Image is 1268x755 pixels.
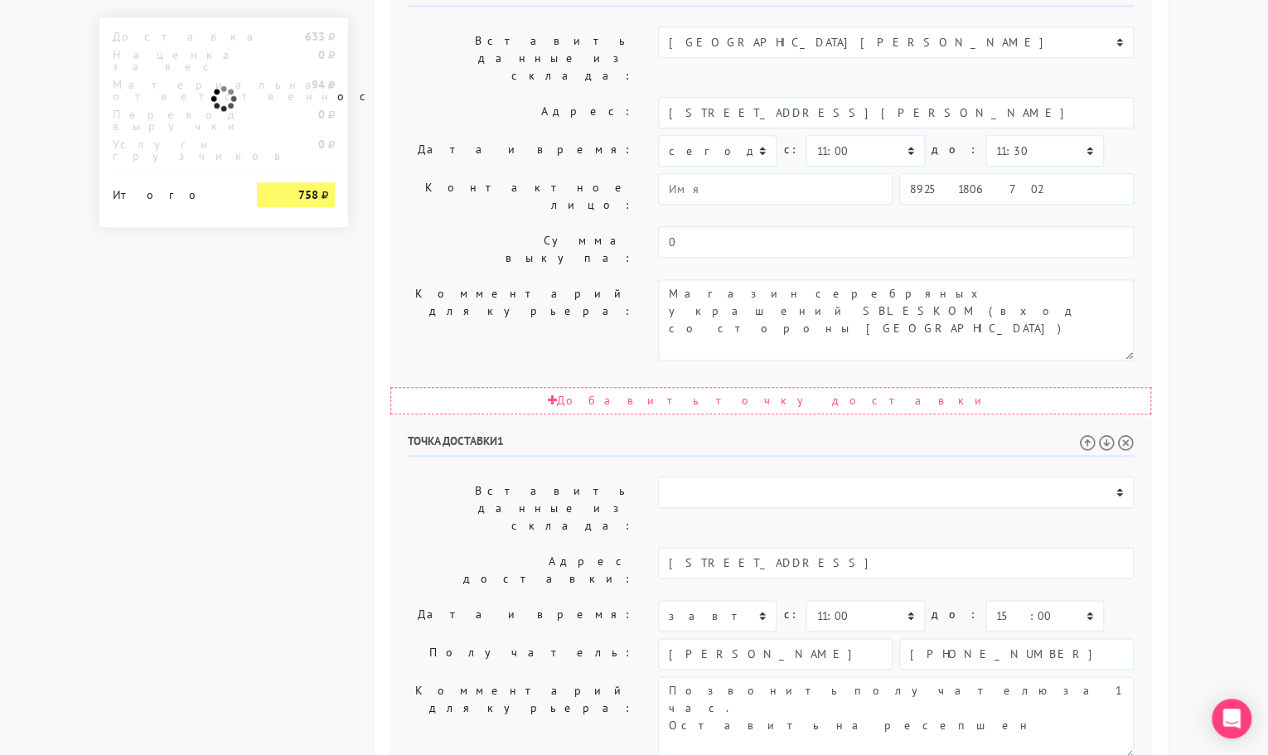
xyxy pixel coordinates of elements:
[395,97,646,128] label: Адрес:
[783,135,799,164] label: c:
[395,477,646,540] label: Вставить данные из склада:
[395,279,646,361] label: Комментарий для курьера:
[395,547,646,593] label: Адрес доставки:
[113,182,232,201] div: Итого
[395,27,646,90] label: Вставить данные из склада:
[783,600,799,629] label: c:
[395,173,646,220] label: Контактное лицо:
[100,109,244,132] div: Перевод выручки
[497,433,504,448] span: 1
[305,29,325,44] strong: 633
[395,135,646,167] label: Дата и время:
[899,638,1134,670] input: Телефон
[1212,699,1251,738] div: Open Intercom Messenger
[408,434,1134,457] h6: Точка доставки
[100,49,244,72] div: Наценка за вес
[100,79,244,102] div: Материальная ответственность
[395,600,646,632] label: Дата и время:
[932,600,979,629] label: до:
[658,638,893,670] input: Имя
[298,187,318,202] strong: 758
[390,387,1151,414] div: Добавить точку доставки
[209,84,239,114] img: ajax-loader.gif
[395,638,646,670] label: Получатель:
[395,226,646,273] label: Сумма выкупа:
[932,135,979,164] label: до:
[100,31,244,42] div: Доставка
[100,138,244,162] div: Услуги грузчиков
[658,173,893,205] input: Имя
[899,173,1134,205] input: Телефон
